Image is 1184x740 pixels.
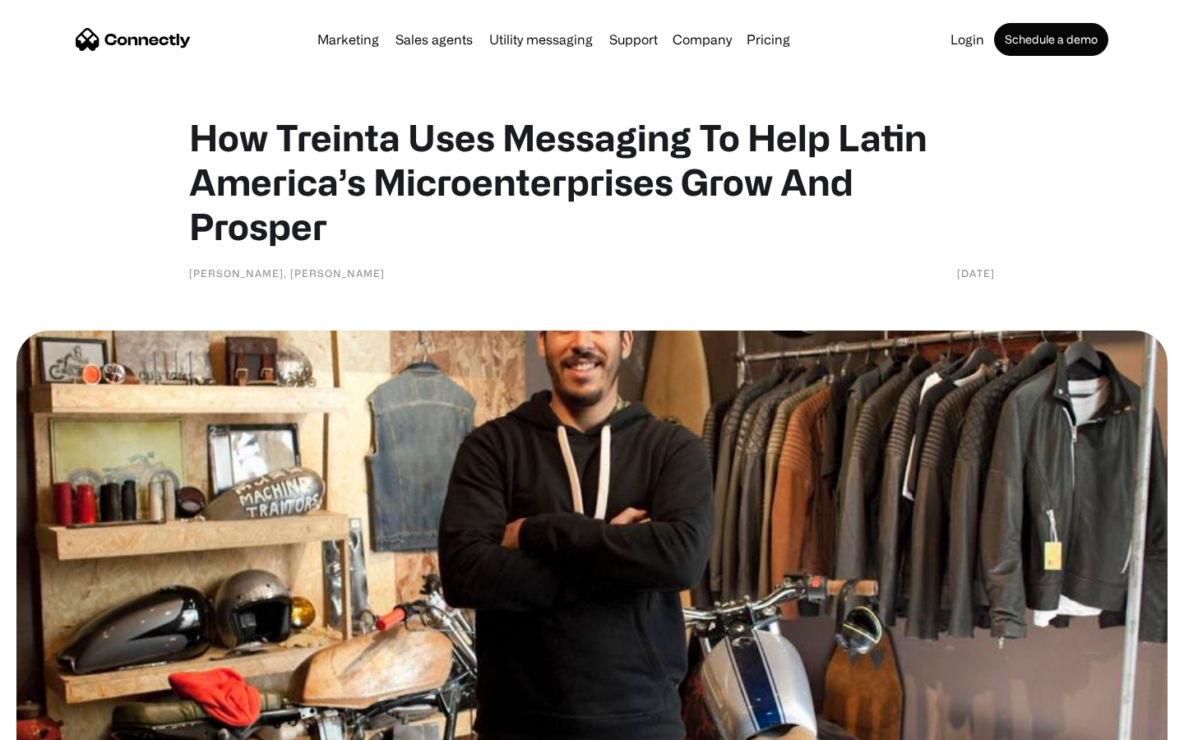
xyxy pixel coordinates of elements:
a: Pricing [740,33,797,46]
ul: Language list [33,711,99,734]
a: Utility messaging [483,33,599,46]
a: Sales agents [389,33,479,46]
h1: How Treinta Uses Messaging To Help Latin America’s Microenterprises Grow And Prosper [189,115,995,248]
a: Support [603,33,664,46]
div: [PERSON_NAME], [PERSON_NAME] [189,265,385,281]
a: Marketing [311,33,386,46]
div: Company [673,28,732,51]
a: Login [944,33,991,46]
aside: Language selected: English [16,711,99,734]
a: Schedule a demo [994,23,1108,56]
div: [DATE] [957,265,995,281]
